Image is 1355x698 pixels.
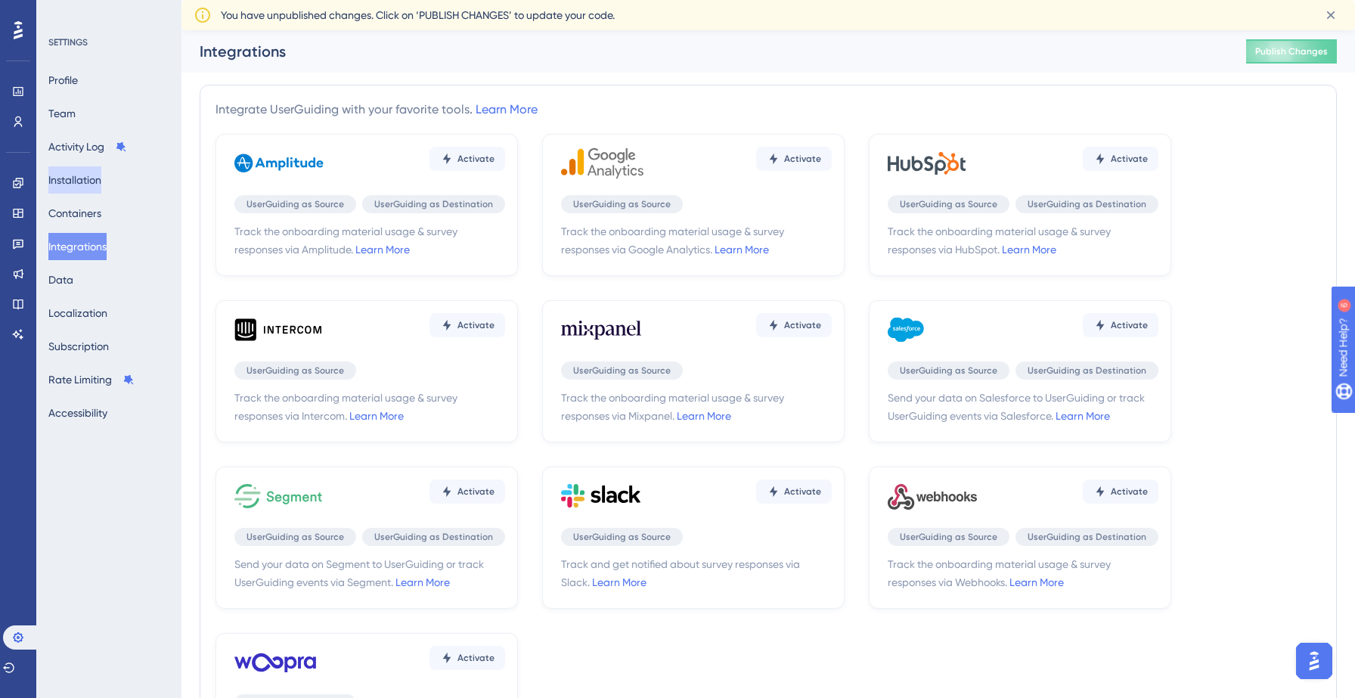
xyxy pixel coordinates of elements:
[395,576,450,588] a: Learn More
[247,531,344,543] span: UserGuiding as Source
[1246,39,1337,64] button: Publish Changes
[48,166,101,194] button: Installation
[1028,365,1146,377] span: UserGuiding as Destination
[48,299,107,327] button: Localization
[48,399,107,427] button: Accessibility
[48,36,171,48] div: SETTINGS
[429,313,505,337] button: Activate
[429,479,505,504] button: Activate
[756,479,832,504] button: Activate
[476,102,538,116] a: Learn More
[1111,485,1148,498] span: Activate
[888,555,1158,591] span: Track the onboarding material usage & survey responses via Webhooks.
[349,410,404,422] a: Learn More
[48,233,107,260] button: Integrations
[677,410,731,422] a: Learn More
[247,365,344,377] span: UserGuiding as Source
[234,222,505,259] span: Track the onboarding material usage & survey responses via Amplitude.
[247,198,344,210] span: UserGuiding as Source
[1083,313,1158,337] button: Activate
[429,646,505,670] button: Activate
[561,222,832,259] span: Track the onboarding material usage & survey responses via Google Analytics.
[429,147,505,171] button: Activate
[48,200,101,227] button: Containers
[48,133,127,160] button: Activity Log
[1028,198,1146,210] span: UserGuiding as Destination
[457,485,495,498] span: Activate
[900,365,997,377] span: UserGuiding as Source
[900,531,997,543] span: UserGuiding as Source
[756,313,832,337] button: Activate
[48,100,76,127] button: Team
[573,198,671,210] span: UserGuiding as Source
[573,531,671,543] span: UserGuiding as Source
[457,153,495,165] span: Activate
[561,555,832,591] span: Track and get notified about survey responses via Slack.
[1083,147,1158,171] button: Activate
[1002,244,1056,256] a: Learn More
[756,147,832,171] button: Activate
[105,8,110,20] div: 6
[48,366,135,393] button: Rate Limiting
[457,652,495,664] span: Activate
[900,198,997,210] span: UserGuiding as Source
[1028,531,1146,543] span: UserGuiding as Destination
[374,531,493,543] span: UserGuiding as Destination
[234,555,505,591] span: Send your data on Segment to UserGuiding or track UserGuiding events via Segment.
[355,244,410,256] a: Learn More
[715,244,769,256] a: Learn More
[36,4,95,22] span: Need Help?
[784,319,821,331] span: Activate
[1111,153,1148,165] span: Activate
[1083,479,1158,504] button: Activate
[215,101,538,119] div: Integrate UserGuiding with your favorite tools.
[888,222,1158,259] span: Track the onboarding material usage & survey responses via HubSpot.
[48,333,109,360] button: Subscription
[1056,410,1110,422] a: Learn More
[457,319,495,331] span: Activate
[561,389,832,425] span: Track the onboarding material usage & survey responses via Mixpanel.
[784,153,821,165] span: Activate
[221,6,615,24] span: You have unpublished changes. Click on ‘PUBLISH CHANGES’ to update your code.
[573,365,671,377] span: UserGuiding as Source
[234,389,505,425] span: Track the onboarding material usage & survey responses via Intercom.
[200,41,1208,62] div: Integrations
[592,576,646,588] a: Learn More
[784,485,821,498] span: Activate
[888,389,1158,425] span: Send your data on Salesforce to UserGuiding or track UserGuiding events via Salesforce.
[48,266,73,293] button: Data
[48,67,78,94] button: Profile
[374,198,493,210] span: UserGuiding as Destination
[1291,638,1337,684] iframe: UserGuiding AI Assistant Launcher
[1111,319,1148,331] span: Activate
[1009,576,1064,588] a: Learn More
[1255,45,1328,57] span: Publish Changes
